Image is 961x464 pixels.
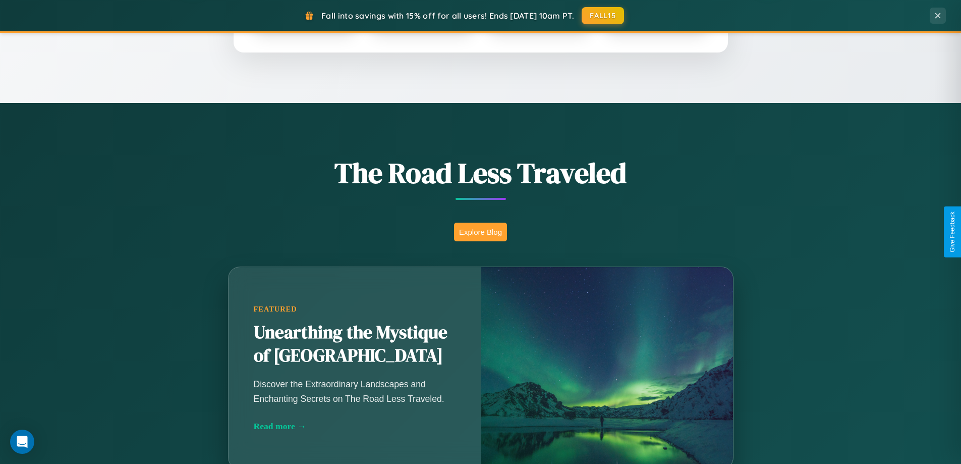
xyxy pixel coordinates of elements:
button: Explore Blog [454,223,507,241]
button: FALL15 [582,7,624,24]
h2: Unearthing the Mystique of [GEOGRAPHIC_DATA] [254,321,456,368]
div: Open Intercom Messenger [10,430,34,454]
div: Give Feedback [949,212,956,252]
span: Fall into savings with 15% off for all users! Ends [DATE] 10am PT. [321,11,574,21]
h1: The Road Less Traveled [178,153,783,192]
div: Featured [254,305,456,314]
p: Discover the Extraordinary Landscapes and Enchanting Secrets on The Road Less Traveled. [254,377,456,405]
div: Read more → [254,421,456,432]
